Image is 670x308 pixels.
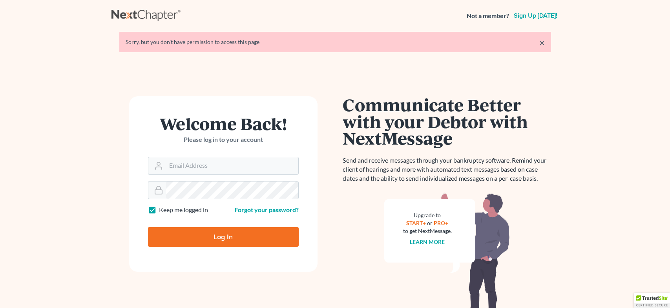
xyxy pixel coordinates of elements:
[427,220,433,226] span: or
[148,115,299,132] h1: Welcome Back!
[406,220,426,226] a: START+
[235,206,299,213] a: Forgot your password?
[539,38,545,48] a: ×
[467,11,509,20] strong: Not a member?
[403,211,452,219] div: Upgrade to
[434,220,448,226] a: PRO+
[343,156,551,183] p: Send and receive messages through your bankruptcy software. Remind your client of hearings and mo...
[634,293,670,308] div: TrustedSite Certified
[159,205,208,214] label: Keep me logged in
[148,135,299,144] p: Please log in to your account
[148,227,299,247] input: Log In
[343,96,551,147] h1: Communicate Better with your Debtor with NextMessage
[166,157,298,174] input: Email Address
[126,38,545,46] div: Sorry, but you don't have permission to access this page
[410,238,445,245] a: Learn more
[403,227,452,235] div: to get NextMessage.
[512,13,559,19] a: Sign up [DATE]!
